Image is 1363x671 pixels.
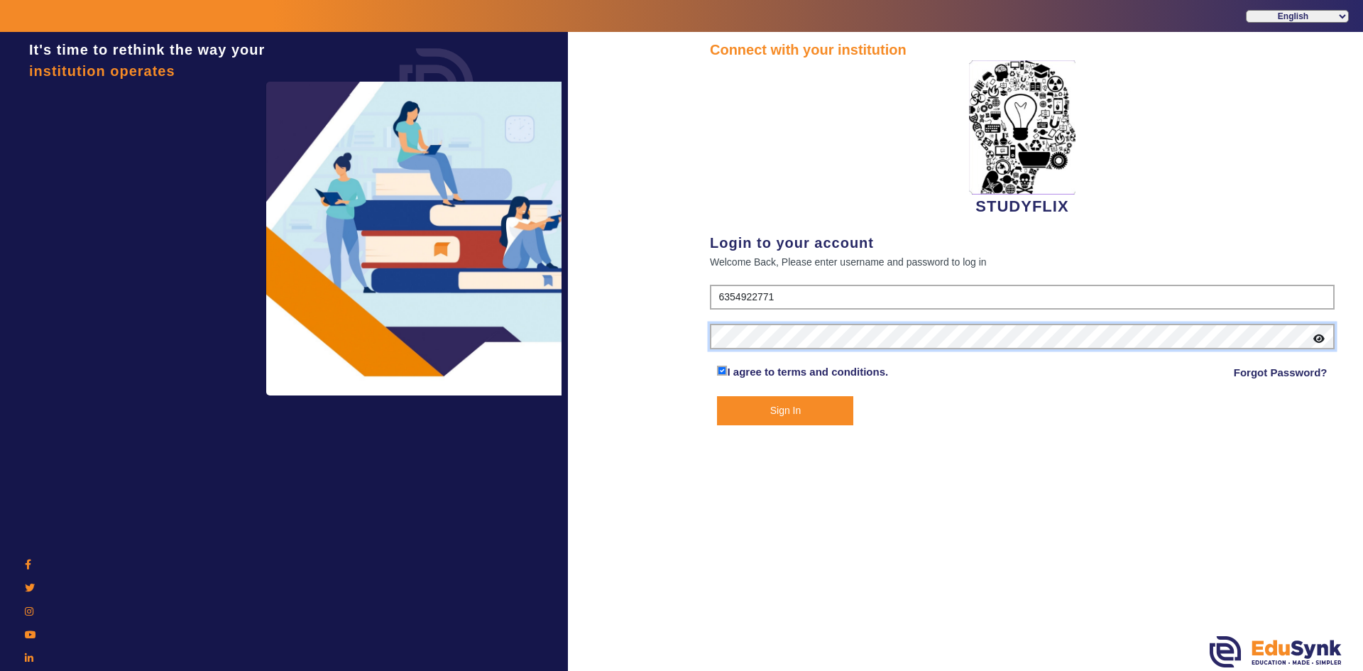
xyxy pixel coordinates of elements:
[266,82,564,395] img: login3.png
[710,60,1335,218] div: STUDYFLIX
[1210,636,1342,667] img: edusynk.png
[969,60,1075,195] img: 2da83ddf-6089-4dce-a9e2-416746467bdd
[710,39,1335,60] div: Connect with your institution
[1234,364,1328,381] a: Forgot Password?
[383,32,490,138] img: login.png
[717,396,853,425] button: Sign In
[29,63,175,79] span: institution operates
[710,253,1335,271] div: Welcome Back, Please enter username and password to log in
[29,42,265,58] span: It's time to rethink the way your
[727,366,888,378] a: I agree to terms and conditions.
[710,285,1335,310] input: User Name
[710,232,1335,253] div: Login to your account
